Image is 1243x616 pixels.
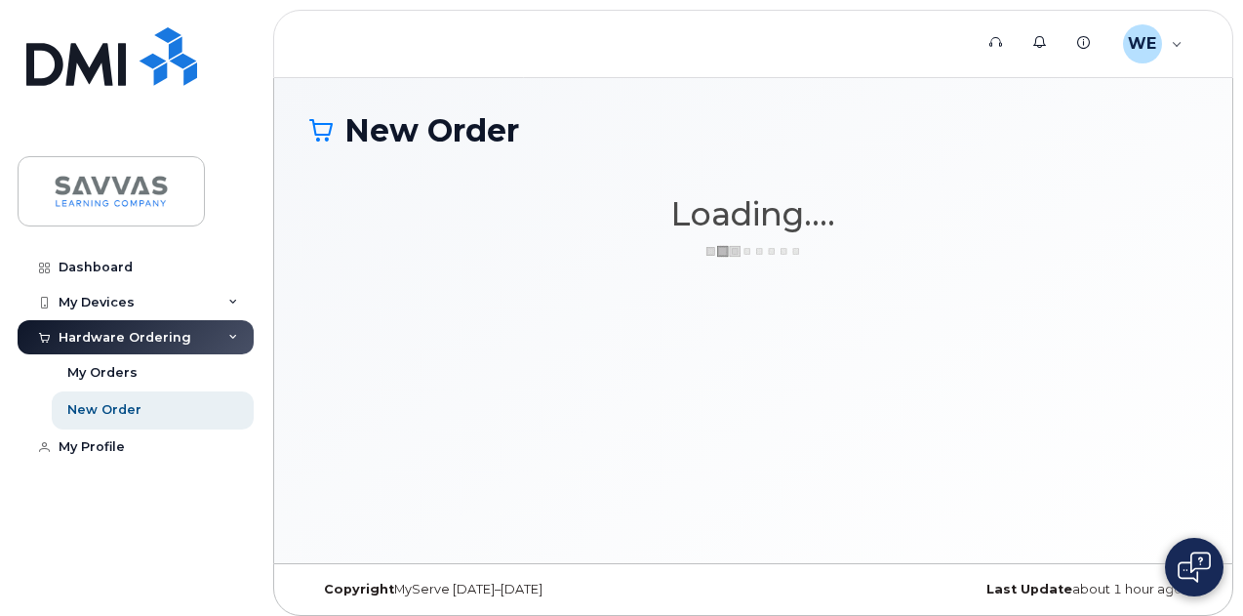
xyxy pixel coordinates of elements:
[1178,552,1211,583] img: Open chat
[309,582,605,597] div: MyServe [DATE]–[DATE]
[324,582,394,596] strong: Copyright
[704,244,802,259] img: ajax-loader-3a6953c30dc77f0bf724df975f13086db4f4c1262e45940f03d1251963f1bf2e.gif
[902,582,1197,597] div: about 1 hour ago
[986,582,1072,596] strong: Last Update
[309,113,1197,147] h1: New Order
[309,196,1197,231] h1: Loading....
